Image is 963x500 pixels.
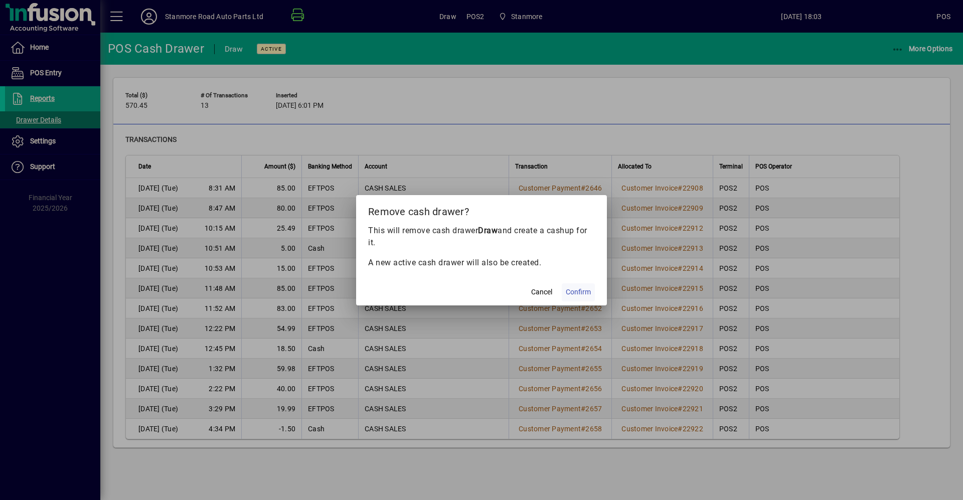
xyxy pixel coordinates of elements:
[478,226,498,235] b: Draw
[566,287,591,297] span: Confirm
[526,283,558,301] button: Cancel
[368,225,595,249] p: This will remove cash drawer and create a cashup for it.
[368,257,595,269] p: A new active cash drawer will also be created.
[531,287,552,297] span: Cancel
[356,195,607,224] h2: Remove cash drawer?
[562,283,595,301] button: Confirm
